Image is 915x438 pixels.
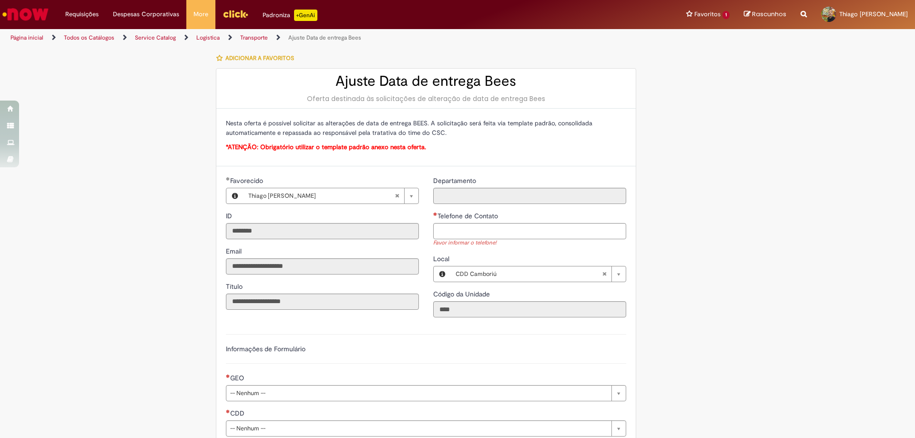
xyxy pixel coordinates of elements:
[226,223,419,239] input: ID
[839,10,908,18] span: Thiago [PERSON_NAME]
[226,94,626,103] div: Oferta destinada às solicitações de alteração de data de entrega Bees
[10,34,43,41] a: Página inicial
[226,143,426,151] span: *ATENÇÃO: Obrigatório utilizar o template padrão anexo nesta oferta.
[226,258,419,275] input: Email
[226,119,592,137] span: Nesta oferta é possível solicitar as alterações de data de entrega BEES. A solicitação será feita...
[230,374,246,382] span: GEO
[433,255,451,263] span: Local
[433,188,626,204] input: Departamento
[226,73,626,89] h2: Ajuste Data de entrega Bees
[390,188,404,204] abbr: Limpar campo Favorecido
[433,223,626,239] input: Telefone de Contato
[437,212,500,220] span: Telefone de Contato
[1,5,50,24] img: ServiceNow
[230,386,607,401] span: -- Nenhum --
[451,266,626,282] a: CDD CamboriúLimpar campo Local
[263,10,317,21] div: Padroniza
[226,345,305,353] label: Informações de Formulário
[226,409,230,413] span: Necessários
[226,294,419,310] input: Título
[7,29,603,47] ul: Trilhas de página
[226,246,244,256] label: Somente leitura - Email
[240,34,268,41] a: Transporte
[288,34,361,41] a: Ajuste Data de entrega Bees
[196,34,220,41] a: Logistica
[230,421,607,436] span: -- Nenhum --
[434,266,451,282] button: Local, Visualizar este registro CDD Camboriú
[225,54,294,62] span: Adicionar a Favoritos
[226,211,234,221] label: Somente leitura - ID
[694,10,721,19] span: Favoritos
[216,48,299,68] button: Adicionar a Favoritos
[226,212,234,220] span: Somente leitura - ID
[433,239,626,247] div: Favor informar o telefone!
[433,212,437,216] span: Necessários
[226,247,244,255] span: Somente leitura - Email
[433,289,492,299] label: Somente leitura - Código da Unidade
[597,266,611,282] abbr: Limpar campo Local
[722,11,730,19] span: 1
[193,10,208,19] span: More
[226,177,230,181] span: Obrigatório Preenchido
[294,10,317,21] p: +GenAi
[230,176,265,185] span: Necessários - Favorecido
[135,34,176,41] a: Service Catalog
[65,10,99,19] span: Requisições
[230,409,246,418] span: CDD
[433,290,492,298] span: Somente leitura - Código da Unidade
[752,10,786,19] span: Rascunhos
[226,282,244,291] label: Somente leitura - Título
[433,301,626,317] input: Código da Unidade
[226,374,230,378] span: Necessários
[744,10,786,19] a: Rascunhos
[433,176,478,185] label: Somente leitura - Departamento
[64,34,114,41] a: Todos os Catálogos
[226,188,244,204] button: Favorecido, Visualizar este registro Thiago Roberto Chilanti Lazzarin
[113,10,179,19] span: Despesas Corporativas
[248,188,395,204] span: Thiago [PERSON_NAME]
[456,266,602,282] span: CDD Camboriú
[244,188,418,204] a: Thiago [PERSON_NAME]Limpar campo Favorecido
[223,7,248,21] img: click_logo_yellow_360x200.png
